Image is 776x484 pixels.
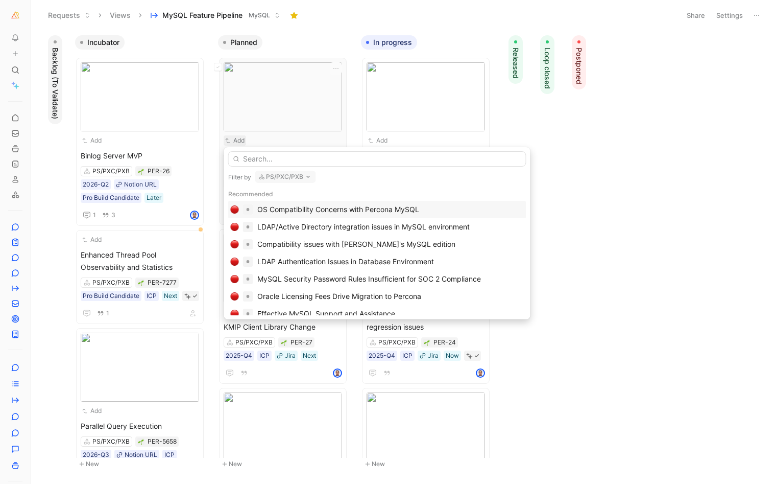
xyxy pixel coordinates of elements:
img: 🔴 [231,205,239,214]
div: LDAP/Active Directory integration issues in MySQL environment [257,221,470,233]
div: OS Compatibility Concerns with Percona MySQL [257,203,419,216]
div: Compatibility issues with [PERSON_NAME]'s MySQL edition [257,238,455,250]
div: LDAP Authentication Issues in Database Environment [257,256,434,268]
div: Filter by [228,173,251,181]
img: 🔴 [231,310,239,318]
div: Recommended [228,188,526,201]
img: 🔴 [231,258,239,266]
img: 🔴 [231,223,239,231]
div: Oracle Licensing Fees Drive Migration to Percona [257,290,421,303]
img: 🔴 [231,240,239,248]
div: MySQL Security Password Rules Insufficient for SOC 2 Compliance [257,273,481,285]
button: PS/PXC/PXB [255,171,316,183]
input: Search... [228,151,526,167]
img: 🔴 [231,292,239,301]
div: Effective MySQL Support and Assistance [257,308,395,320]
img: 🔴 [231,275,239,283]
